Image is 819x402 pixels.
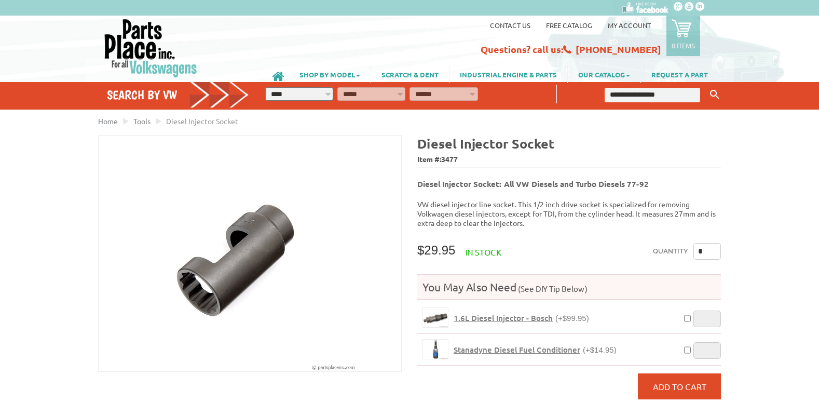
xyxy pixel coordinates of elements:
[417,152,721,167] span: Item #:
[99,136,401,371] img: Diesel Injector Socket
[441,154,458,164] span: 3477
[568,65,640,83] a: OUR CATALOG
[546,21,592,30] a: Free Catalog
[107,87,249,102] h4: Search by VW
[454,344,580,355] span: Stanadyne Diesel Fuel Conditioner
[516,284,588,293] span: (See DIY Tip Below)
[641,65,718,83] a: REQUEST A PART
[555,314,589,323] span: (+$99.95)
[454,313,553,323] span: 1.6L Diesel Injector - Bosch
[166,116,238,126] span: Diesel Injector Socket
[417,280,721,294] h4: You May Also Need
[422,307,448,328] a: 1.6L Diesel Injector - Bosch
[583,345,617,354] span: (+$14.95)
[103,18,198,78] img: Parts Place Inc!
[653,381,706,392] span: Add to Cart
[666,16,700,56] a: 0 items
[454,313,589,323] a: 1.6L Diesel Injector - Bosch(+$99.95)
[422,339,448,359] a: Stanadyne Diesel Fuel Conditioner
[672,41,695,50] p: 0 items
[449,65,567,83] a: INDUSTRIAL ENGINE & PARTS
[423,340,448,359] img: Stanadyne Diesel Fuel Conditioner
[608,21,651,30] a: My Account
[133,116,151,126] a: Tools
[423,308,448,327] img: 1.6L Diesel Injector - Bosch
[490,21,530,30] a: Contact us
[371,65,449,83] a: SCRATCH & DENT
[98,116,118,126] a: Home
[417,243,455,257] span: $29.95
[417,179,649,189] b: Diesel Injector Socket: All VW Diesels and Turbo Diesels 77-92
[653,243,688,260] label: Quantity
[417,135,554,152] b: Diesel Injector Socket
[638,373,721,399] button: Add to Cart
[289,65,371,83] a: SHOP BY MODEL
[454,345,617,355] a: Stanadyne Diesel Fuel Conditioner(+$14.95)
[466,247,501,257] span: In stock
[707,86,722,103] button: Keyword Search
[417,199,721,227] p: VW diesel injector line socket. This 1/2 inch drive socket is specialized for removing Volkwagen ...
